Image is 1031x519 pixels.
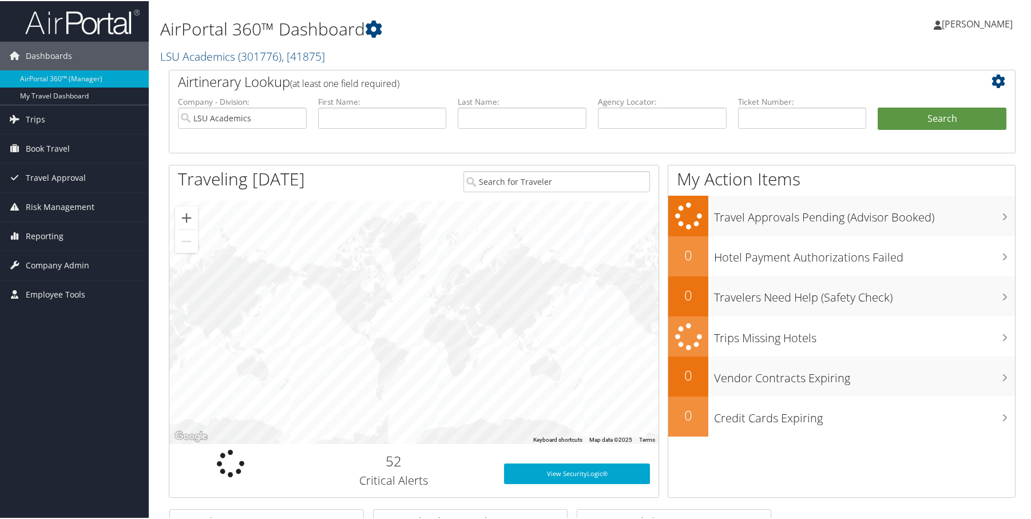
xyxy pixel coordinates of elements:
[26,133,70,162] span: Book Travel
[668,405,708,424] h2: 0
[738,95,867,106] label: Ticket Number:
[668,275,1015,315] a: 0Travelers Need Help (Safety Check)
[281,47,325,63] span: , [ 41875 ]
[942,17,1013,29] span: [PERSON_NAME]
[714,203,1015,224] h3: Travel Approvals Pending (Advisor Booked)
[26,250,89,279] span: Company Admin
[714,363,1015,385] h3: Vendor Contracts Expiring
[668,284,708,304] h2: 0
[300,450,487,470] h2: 52
[714,403,1015,425] h3: Credit Cards Expiring
[172,428,210,443] img: Google
[175,205,198,228] button: Zoom in
[318,95,447,106] label: First Name:
[934,6,1024,40] a: [PERSON_NAME]
[178,166,305,190] h1: Traveling [DATE]
[668,365,708,384] h2: 0
[463,170,650,191] input: Search for Traveler
[714,243,1015,264] h3: Hotel Payment Authorizations Failed
[25,7,140,34] img: airportal-logo.png
[639,435,655,442] a: Terms
[26,104,45,133] span: Trips
[668,355,1015,395] a: 0Vendor Contracts Expiring
[175,229,198,252] button: Zoom out
[26,221,64,249] span: Reporting
[300,472,487,488] h3: Critical Alerts
[714,283,1015,304] h3: Travelers Need Help (Safety Check)
[172,428,210,443] a: Open this area in Google Maps (opens a new window)
[878,106,1006,129] button: Search
[26,41,72,69] span: Dashboards
[26,192,94,220] span: Risk Management
[504,462,650,483] a: View SecurityLogic®
[668,195,1015,235] a: Travel Approvals Pending (Advisor Booked)
[26,163,86,191] span: Travel Approval
[589,435,632,442] span: Map data ©2025
[290,76,399,89] span: (at least one field required)
[178,95,307,106] label: Company - Division:
[458,95,586,106] label: Last Name:
[668,166,1015,190] h1: My Action Items
[668,244,708,264] h2: 0
[598,95,727,106] label: Agency Locator:
[668,235,1015,275] a: 0Hotel Payment Authorizations Failed
[160,47,325,63] a: LSU Academics
[668,315,1015,356] a: Trips Missing Hotels
[178,71,936,90] h2: Airtinerary Lookup
[160,16,736,40] h1: AirPortal 360™ Dashboard
[714,323,1015,345] h3: Trips Missing Hotels
[238,47,281,63] span: ( 301776 )
[26,279,85,308] span: Employee Tools
[668,395,1015,435] a: 0Credit Cards Expiring
[533,435,582,443] button: Keyboard shortcuts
